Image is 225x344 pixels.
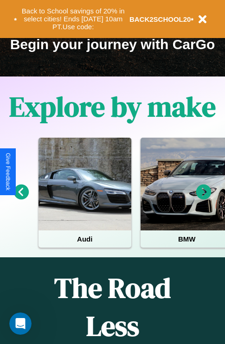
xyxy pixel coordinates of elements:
[129,15,191,23] b: BACK2SCHOOL20
[5,153,11,191] div: Give Feedback
[9,88,216,126] h1: Explore by make
[39,230,131,248] h4: Audi
[17,5,129,33] button: Back to School savings of 20% in select cities! Ends [DATE] 10am PT.Use code:
[9,312,32,335] iframe: Intercom live chat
